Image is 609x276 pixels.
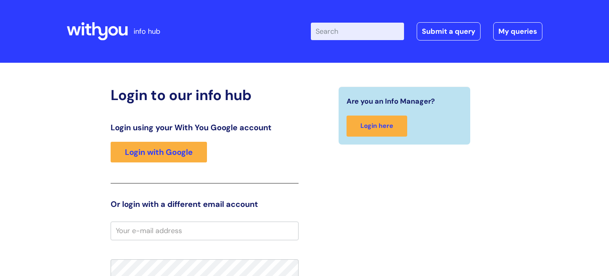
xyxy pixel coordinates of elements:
input: Search [311,23,404,40]
h2: Login to our info hub [111,87,299,104]
h3: Or login with a different email account [111,199,299,209]
h3: Login using your With You Google account [111,123,299,132]
p: info hub [134,25,160,38]
a: My queries [493,22,542,41]
a: Login with Google [111,142,207,162]
input: Your e-mail address [111,222,299,240]
a: Submit a query [417,22,481,41]
a: Login here [347,116,407,137]
span: Are you an Info Manager? [347,95,435,108]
